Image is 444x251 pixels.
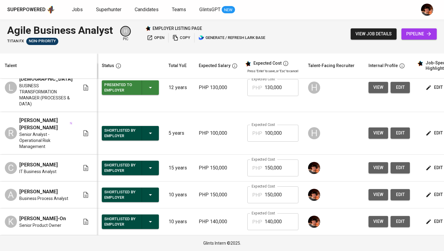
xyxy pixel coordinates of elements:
[5,216,17,228] div: K
[172,7,186,12] span: Teams
[252,130,262,137] p: PHP
[252,218,262,226] p: PHP
[172,34,190,41] span: copy
[368,162,388,173] button: view
[197,33,267,43] button: lark generate / refresh lark base
[395,191,405,198] span: edit
[395,84,405,91] span: edit
[199,6,235,14] a: GlintsGPT NEW
[26,38,58,44] span: Non-Priority
[199,218,238,225] p: PHP 140,000
[7,5,55,14] a: Superpoweredapp logo
[395,129,405,137] span: edit
[368,127,388,139] button: view
[252,165,262,172] p: PHP
[102,126,159,140] button: Shortlisted by Employer
[391,127,410,139] button: edit
[102,188,159,202] button: Shortlisted by Employer
[395,218,405,225] span: edit
[169,62,187,69] div: Total YoE
[104,215,137,228] div: Shortlisted by Employer
[247,69,298,73] p: Press 'Enter' to save, or 'Esc' to cancel
[368,62,398,69] div: Internal Profile
[19,222,61,228] span: Senior Product Owner
[7,6,46,13] div: Superpowered
[199,164,238,172] p: PHP 150,000
[427,129,443,137] span: edit
[391,82,410,93] a: edit
[199,191,238,198] p: PHP 150,000
[145,26,151,31] img: Glints Star
[308,82,320,94] div: H
[120,26,131,42] div: pic
[5,162,17,174] div: C
[308,162,320,174] img: diemas@glints.com
[427,84,443,91] span: edit
[169,164,189,172] p: 15 years
[308,216,320,228] img: diemas@glints.com
[169,130,189,137] p: 5 years
[19,131,72,150] span: Senior Analyst - Operational Risk Management
[5,127,17,139] div: R
[5,82,17,94] div: L
[198,35,204,41] img: lark
[171,33,192,43] button: copy
[417,60,423,66] img: glints_star.svg
[391,216,410,227] button: edit
[19,117,69,131] span: [PERSON_NAME] [PERSON_NAME]
[19,169,56,175] span: IT Business Analyst
[120,26,131,37] div: H
[368,82,388,93] button: view
[368,189,388,200] button: view
[373,218,383,225] span: view
[104,161,137,175] div: Shortlisted by Employer
[253,61,282,66] div: Expected Cost
[19,188,58,195] span: [PERSON_NAME]
[245,61,251,67] img: glints_star.svg
[169,218,189,225] p: 10 years
[102,214,159,229] button: Shortlisted by Employer
[199,62,230,69] div: Expected Salary
[199,7,220,12] span: GlintsGPT
[96,6,123,14] a: Superhunter
[135,7,159,12] span: Candidates
[427,218,443,225] span: edit
[5,189,17,201] div: A
[198,34,265,41] span: generate / refresh lark base
[373,129,383,137] span: view
[5,62,17,69] div: Talent
[391,189,410,200] a: edit
[102,62,114,69] div: Status
[308,62,355,69] div: Talent-Facing Recruiter
[222,7,235,13] span: NEW
[308,127,320,139] div: H
[145,33,166,43] button: open
[427,164,443,172] span: edit
[19,83,72,107] span: BUSINESS TRANSFORMATION MANAGER (PROCESSES & DATA)
[7,23,113,38] div: Agile Business Analyst
[19,195,68,201] span: Business Process Analyst
[421,4,433,16] img: diemas@glints.com
[199,84,238,91] p: PHP 130,000
[7,38,24,44] span: Titan FX
[72,7,83,12] span: Jobs
[373,84,383,91] span: view
[135,6,160,14] a: Candidates
[169,84,189,91] p: 12 years
[351,28,397,40] button: view job details
[406,30,432,38] span: pipeline
[356,30,392,38] span: view job details
[391,162,410,173] button: edit
[153,25,202,31] p: employer listing page
[102,80,159,95] button: Presented to Employer
[72,6,84,14] a: Jobs
[96,7,121,12] span: Superhunter
[252,191,262,199] p: PHP
[401,28,437,40] a: pipeline
[19,161,58,169] span: [PERSON_NAME]
[102,161,159,175] button: Shortlisted by Employer
[172,6,187,14] a: Teams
